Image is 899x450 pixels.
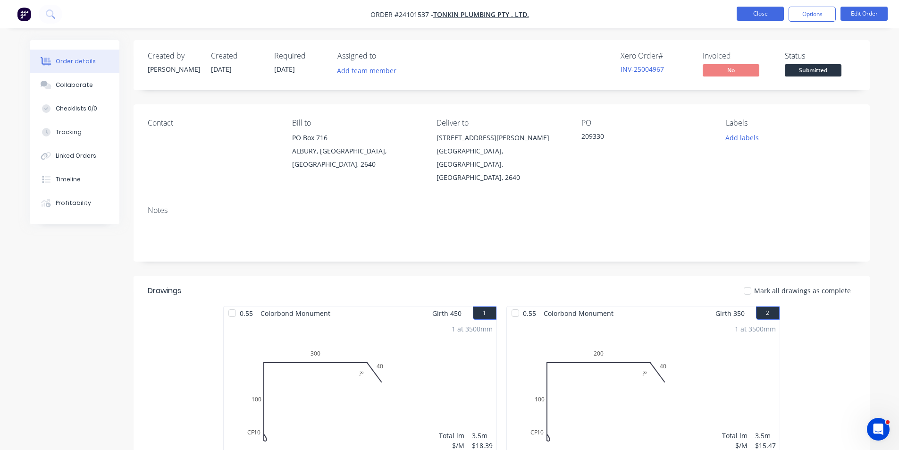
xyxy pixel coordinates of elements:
[370,10,433,19] span: Order #24101537 -
[715,306,745,320] span: Girth 350
[211,65,232,74] span: [DATE]
[332,64,401,77] button: Add team member
[789,7,836,22] button: Options
[148,119,277,127] div: Contact
[30,50,119,73] button: Order details
[56,175,81,184] div: Timeline
[432,306,462,320] span: Girth 450
[30,191,119,215] button: Profitability
[756,306,780,320] button: 2
[437,119,566,127] div: Deliver to
[148,206,856,215] div: Notes
[17,7,31,21] img: Factory
[840,7,888,21] button: Edit Order
[703,51,773,60] div: Invoiced
[540,306,617,320] span: Colorbond Monument
[581,131,699,144] div: 209330
[439,431,464,441] div: Total lm
[292,119,421,127] div: Bill to
[621,51,691,60] div: Xero Order #
[148,51,200,60] div: Created by
[519,306,540,320] span: 0.55
[721,131,764,144] button: Add labels
[722,431,748,441] div: Total lm
[292,131,421,144] div: PO Box 716
[433,10,529,19] a: Tonkin Plumbing Pty . Ltd.
[755,431,776,441] div: 3.5m
[581,119,711,127] div: PO
[148,285,181,297] div: Drawings
[473,306,496,320] button: 1
[726,119,855,127] div: Labels
[257,306,334,320] span: Colorbond Monument
[56,199,91,207] div: Profitability
[30,73,119,97] button: Collaborate
[236,306,257,320] span: 0.55
[437,131,566,144] div: [STREET_ADDRESS][PERSON_NAME]
[211,51,263,60] div: Created
[30,144,119,168] button: Linked Orders
[30,168,119,191] button: Timeline
[735,324,776,334] div: 1 at 3500mm
[754,286,851,296] span: Mark all drawings as complete
[30,97,119,120] button: Checklists 0/0
[337,64,402,77] button: Add team member
[292,144,421,171] div: ALBURY, [GEOGRAPHIC_DATA], [GEOGRAPHIC_DATA], 2640
[292,131,421,171] div: PO Box 716ALBURY, [GEOGRAPHIC_DATA], [GEOGRAPHIC_DATA], 2640
[737,7,784,21] button: Close
[274,65,295,74] span: [DATE]
[785,51,856,60] div: Status
[621,65,664,74] a: INV-25004967
[785,64,841,76] span: Submitted
[56,81,93,89] div: Collaborate
[30,120,119,144] button: Tracking
[867,418,890,441] iframe: Intercom live chat
[56,152,96,160] div: Linked Orders
[437,131,566,184] div: [STREET_ADDRESS][PERSON_NAME][GEOGRAPHIC_DATA], [GEOGRAPHIC_DATA], [GEOGRAPHIC_DATA], 2640
[472,431,493,441] div: 3.5m
[337,51,432,60] div: Assigned to
[56,104,97,113] div: Checklists 0/0
[148,64,200,74] div: [PERSON_NAME]
[785,64,841,78] button: Submitted
[437,144,566,184] div: [GEOGRAPHIC_DATA], [GEOGRAPHIC_DATA], [GEOGRAPHIC_DATA], 2640
[703,64,759,76] span: No
[56,57,96,66] div: Order details
[274,51,326,60] div: Required
[452,324,493,334] div: 1 at 3500mm
[56,128,82,136] div: Tracking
